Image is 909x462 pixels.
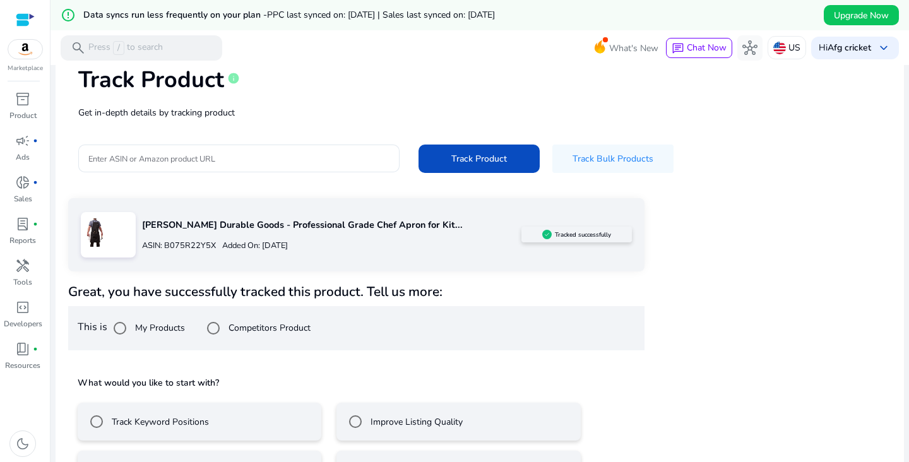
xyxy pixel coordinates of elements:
label: My Products [133,321,185,335]
label: Improve Listing Quality [368,415,463,429]
span: code_blocks [15,300,30,315]
p: Ads [16,151,30,163]
div: This is [68,306,645,350]
img: sellerapp_active [542,230,552,239]
button: chatChat Now [666,38,732,58]
span: handyman [15,258,30,273]
span: fiber_manual_record [33,346,38,352]
span: Chat Now [687,42,727,54]
span: inventory_2 [15,92,30,107]
button: Track Bulk Products [552,145,674,173]
span: keyboard_arrow_down [876,40,891,56]
span: dark_mode [15,436,30,451]
span: Upgrade Now [834,9,889,22]
span: campaign [15,133,30,148]
p: Press to search [88,41,163,55]
span: donut_small [15,175,30,190]
p: Reports [9,235,36,246]
span: Track Product [451,152,507,165]
b: Afg cricket [828,42,871,54]
mat-icon: error_outline [61,8,76,23]
p: ASIN: B075R22Y5X [142,240,216,252]
p: Tools [13,276,32,288]
h1: Track Product [78,66,224,93]
p: Added On: [DATE] [216,240,288,252]
label: Competitors Product [226,321,311,335]
label: Track Keyword Positions [109,415,209,429]
p: Get in-depth details by tracking product [78,106,881,119]
span: chat [672,42,684,55]
button: Upgrade Now [824,5,899,25]
span: Track Bulk Products [573,152,653,165]
h5: Tracked successfully [555,231,611,239]
h4: Great, you have successfully tracked this product. Tell us more: [68,284,645,300]
img: 81zKTTzPopL.jpg [81,218,109,247]
img: us.svg [773,42,786,54]
h5: What would you like to start with? [78,377,635,389]
span: fiber_manual_record [33,180,38,185]
span: book_4 [15,341,30,357]
span: fiber_manual_record [33,222,38,227]
span: info [227,72,240,85]
p: US [788,37,800,59]
h5: Data syncs run less frequently on your plan - [83,10,495,21]
span: What's New [609,37,658,59]
p: Developers [4,318,42,329]
span: lab_profile [15,216,30,232]
span: fiber_manual_record [33,138,38,143]
p: [PERSON_NAME] Durable Goods - Professional Grade Chef Apron for Kit... [142,218,521,232]
p: Product [9,110,37,121]
p: Resources [5,360,40,371]
span: PPC last synced on: [DATE] | Sales last synced on: [DATE] [267,9,495,21]
p: Marketplace [8,64,43,73]
span: / [113,41,124,55]
span: hub [742,40,757,56]
span: search [71,40,86,56]
button: hub [737,35,763,61]
button: Track Product [419,145,540,173]
p: Hi [819,44,871,52]
p: Sales [14,193,32,204]
img: amazon.svg [8,40,42,59]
